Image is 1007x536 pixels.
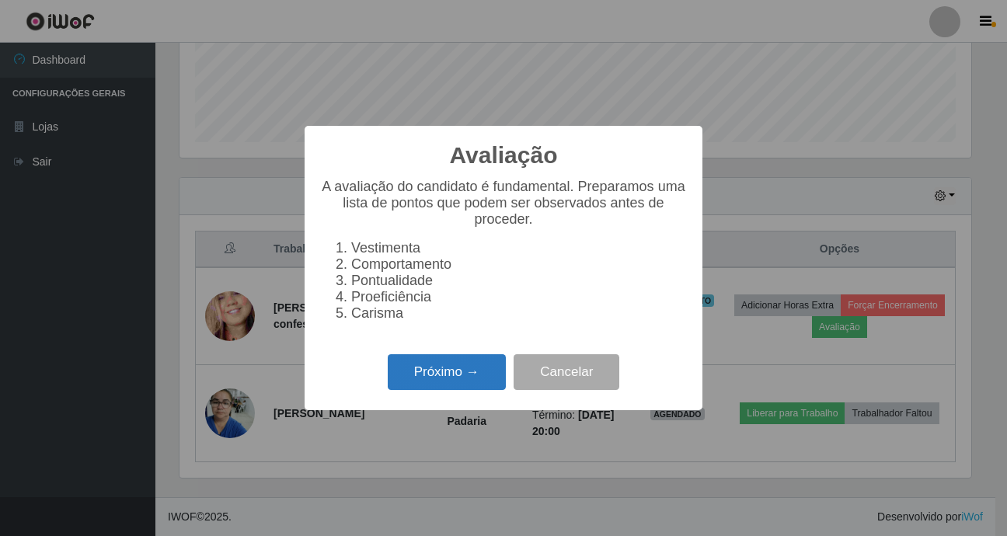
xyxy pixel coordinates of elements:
button: Cancelar [514,354,619,391]
li: Vestimenta [351,240,687,256]
li: Comportamento [351,256,687,273]
li: Proeficiência [351,289,687,305]
button: Próximo → [388,354,506,391]
h2: Avaliação [450,141,558,169]
li: Carisma [351,305,687,322]
li: Pontualidade [351,273,687,289]
p: A avaliação do candidato é fundamental. Preparamos uma lista de pontos que podem ser observados a... [320,179,687,228]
